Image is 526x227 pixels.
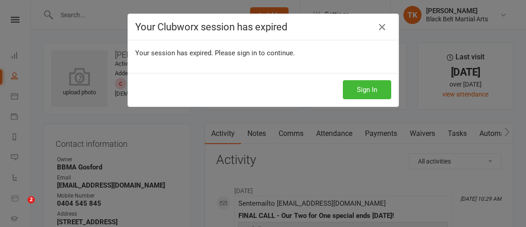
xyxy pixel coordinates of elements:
span: Your session has expired. Please sign in to continue. [135,49,295,57]
button: Sign In [343,80,391,99]
span: 2 [28,196,35,203]
a: Close [375,20,389,34]
iframe: Intercom live chat [9,196,31,218]
h4: Your Clubworx session has expired [135,21,391,33]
